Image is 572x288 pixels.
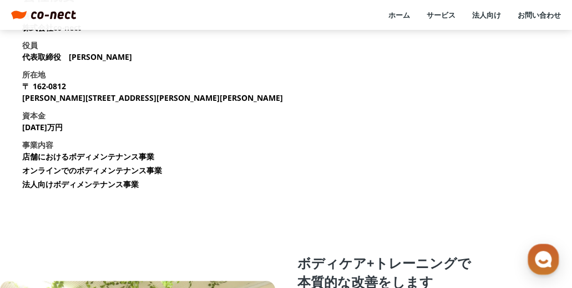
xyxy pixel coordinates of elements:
[518,10,561,20] a: お問い合わせ
[73,196,143,224] a: チャット
[22,80,283,104] p: 〒 162-0812 [PERSON_NAME][STREET_ADDRESS][PERSON_NAME][PERSON_NAME]
[95,213,122,222] span: チャット
[28,213,48,222] span: ホーム
[22,164,162,176] li: オンラインでのボディメンテナンス事業
[171,213,185,222] span: 設定
[3,196,73,224] a: ホーム
[22,178,139,190] li: 法人向けボディメンテナンス事業
[388,10,410,20] a: ホーム
[427,10,455,20] a: サービス
[22,139,53,151] h3: 事業内容
[22,151,154,162] li: 店舗におけるボディメンテナンス事業
[22,69,45,80] h3: 所在地
[22,110,45,121] h3: 資本金
[22,39,38,51] h3: 役員
[472,10,501,20] a: 法人向け
[22,51,132,63] p: 代表取締役 [PERSON_NAME]
[22,121,63,133] p: [DATE]万円
[143,196,213,224] a: 設定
